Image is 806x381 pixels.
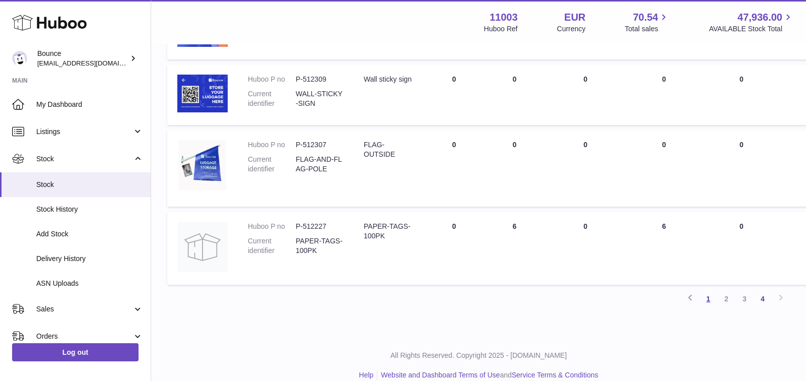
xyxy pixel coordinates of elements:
dt: Current identifier [248,155,296,174]
span: Listings [36,127,132,137]
strong: EUR [564,11,585,24]
span: Sales [36,304,132,314]
p: All Rights Reserved. Copyright 2025 - [DOMAIN_NAME] [159,351,798,360]
span: [EMAIL_ADDRESS][DOMAIN_NAME] [37,59,148,67]
td: 6 [626,212,702,285]
span: 0 [740,141,744,149]
a: 3 [735,290,754,308]
img: product image [177,222,228,272]
span: AVAILABLE Stock Total [709,24,794,34]
dd: WALL-STICKY-SIGN [296,89,344,108]
dt: Current identifier [248,236,296,256]
span: My Dashboard [36,100,143,109]
span: Orders [36,332,132,341]
a: Website and Dashboard Terms of Use [381,371,500,379]
td: 0 [626,130,702,207]
dd: P-512309 [296,75,344,84]
dd: PAPER-TAGS-100PK [296,236,344,256]
dt: Current identifier [248,89,296,108]
td: 0 [424,212,484,285]
span: Add Stock [36,229,143,239]
span: 47,936.00 [737,11,782,24]
div: Huboo Ref [484,24,518,34]
span: Total sales [625,24,669,34]
span: Delivery History [36,254,143,264]
img: product image [177,75,228,112]
td: 0 [545,65,626,125]
td: 0 [545,212,626,285]
span: Stock History [36,205,143,214]
span: ASN Uploads [36,279,143,288]
td: 0 [626,65,702,125]
span: Stock [36,180,143,189]
td: 0 [484,130,545,207]
div: Currency [557,24,586,34]
img: product image [177,140,228,195]
div: Wall sticky sign [364,75,414,84]
img: collateral@usebounce.com [12,51,27,66]
div: PAPER-TAGS-100PK [364,222,414,241]
td: 6 [484,212,545,285]
a: 4 [754,290,772,308]
td: 0 [484,65,545,125]
span: 0 [740,222,744,230]
dd: P-512227 [296,222,344,231]
a: Log out [12,343,139,361]
dd: P-512307 [296,140,344,150]
span: Stock [36,154,132,164]
a: 47,936.00 AVAILABLE Stock Total [709,11,794,34]
a: 1 [699,290,717,308]
div: FLAG-OUTSIDE [364,140,414,159]
a: Service Terms & Conditions [512,371,598,379]
td: 0 [424,130,484,207]
a: 70.54 Total sales [625,11,669,34]
a: 2 [717,290,735,308]
li: and [377,370,598,380]
a: Help [359,371,374,379]
span: 0 [740,75,744,83]
span: 70.54 [633,11,658,24]
dt: Huboo P no [248,75,296,84]
dt: Huboo P no [248,140,296,150]
td: 0 [424,65,484,125]
dt: Huboo P no [248,222,296,231]
dd: FLAG-AND-FLAG-POLE [296,155,344,174]
td: 0 [545,130,626,207]
strong: 11003 [490,11,518,24]
div: Bounce [37,49,128,68]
